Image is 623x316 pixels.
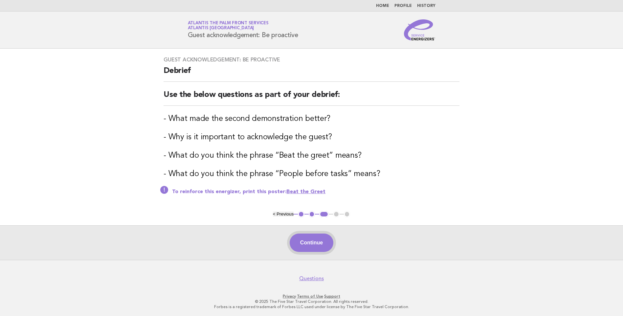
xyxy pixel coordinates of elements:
[188,26,254,31] span: Atlantis [GEOGRAPHIC_DATA]
[404,19,435,40] img: Service Energizers
[188,21,269,30] a: Atlantis The Palm Front ServicesAtlantis [GEOGRAPHIC_DATA]
[319,211,329,217] button: 3
[164,114,459,124] h3: - What made the second demonstration better?
[273,212,294,216] button: < Previous
[188,21,298,38] h1: Guest acknowledgement: Be proactive
[164,66,459,82] h2: Debrief
[417,4,435,8] a: History
[299,275,324,282] a: Questions
[309,211,315,217] button: 2
[164,169,459,179] h3: - What do you think the phrase “People before tasks” means?
[290,234,333,252] button: Continue
[164,150,459,161] h3: - What do you think the phrase “Beat the greet” means?
[111,304,513,309] p: Forbes is a registered trademark of Forbes LLC used under license by The Five Star Travel Corpora...
[283,294,296,299] a: Privacy
[297,294,323,299] a: Terms of Use
[164,132,459,143] h3: - Why is it important to acknowledge the guest?
[286,189,325,194] a: Beat the Greet
[164,90,459,106] h2: Use the below questions as part of your debrief:
[164,56,459,63] h3: Guest acknowledgement: Be proactive
[298,211,304,217] button: 1
[111,294,513,299] p: · ·
[324,294,340,299] a: Support
[394,4,412,8] a: Profile
[111,299,513,304] p: © 2025 The Five Star Travel Corporation. All rights reserved.
[172,189,459,195] p: To reinforce this energizer, print this poster:
[376,4,389,8] a: Home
